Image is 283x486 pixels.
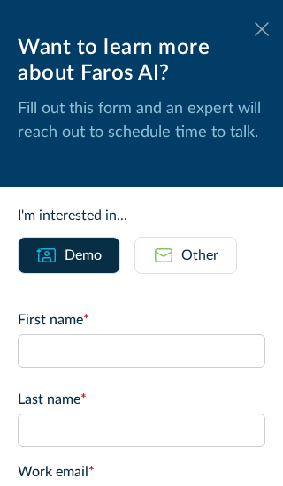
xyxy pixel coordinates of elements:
[18,97,265,145] p: Fill out this form and an expert will reach out to schedule time to talk.
[65,245,102,266] div: Demo
[18,389,265,410] label: Last name
[181,245,218,266] div: Other
[18,309,265,330] label: First name
[18,205,265,226] div: I'm interested in...
[18,35,265,87] div: Want to learn more about Faros AI?
[18,461,265,482] label: Work email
